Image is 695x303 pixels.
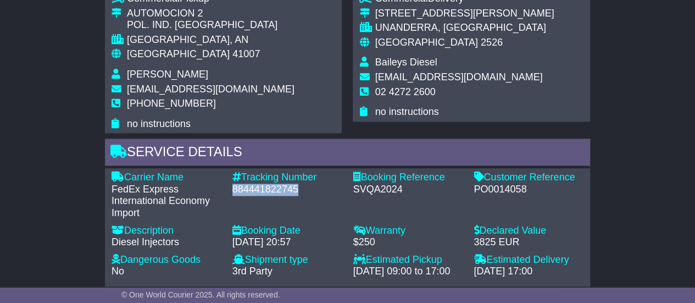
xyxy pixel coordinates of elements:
div: Diesel Injectors [112,236,221,249]
div: [DATE] 20:57 [232,236,342,249]
div: Dangerous Goods [112,254,221,266]
div: Customer Reference [474,172,583,184]
div: [STREET_ADDRESS][PERSON_NAME] [375,8,554,20]
span: 2526 [481,37,503,48]
span: © One World Courier 2025. All rights reserved. [121,290,280,299]
span: [PHONE_NUMBER] [127,98,216,109]
div: SVQA2024 [353,184,463,196]
div: Tracking Number [232,172,342,184]
div: FedEx Express International Economy Import [112,184,221,219]
span: no instructions [127,118,191,129]
span: 3rd Party [232,266,273,277]
div: Description [112,225,221,237]
div: 3825 EUR [474,236,583,249]
div: Warranty [353,225,463,237]
span: 02 4272 2600 [375,86,435,97]
div: PO0014058 [474,184,583,196]
span: No [112,266,124,277]
div: AUTOMOCION 2 [127,8,294,20]
span: [GEOGRAPHIC_DATA] [375,37,477,48]
div: [DATE] 09:00 to 17:00 [353,266,463,278]
div: Carrier Name [112,172,221,184]
span: [GEOGRAPHIC_DATA] [127,48,230,59]
div: POL. IND. [GEOGRAPHIC_DATA] [127,19,294,31]
div: Estimated Pickup [353,254,463,266]
div: Service Details [105,139,590,168]
div: 884441822745 [232,184,342,196]
span: Baileys Diesel [375,57,437,68]
span: [EMAIL_ADDRESS][DOMAIN_NAME] [375,71,542,82]
div: [DATE] 17:00 [474,266,583,278]
div: Estimated Delivery [474,254,583,266]
div: Shipment type [232,254,342,266]
span: [EMAIL_ADDRESS][DOMAIN_NAME] [127,84,294,95]
div: $250 [353,236,463,249]
div: Booking Date [232,225,342,237]
span: 41007 [232,48,260,59]
div: Declared Value [474,225,583,237]
div: [GEOGRAPHIC_DATA], AN [127,34,294,46]
span: [PERSON_NAME] [127,69,208,80]
div: Booking Reference [353,172,463,184]
span: no instructions [375,106,438,117]
div: UNANDERRA, [GEOGRAPHIC_DATA] [375,22,554,34]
